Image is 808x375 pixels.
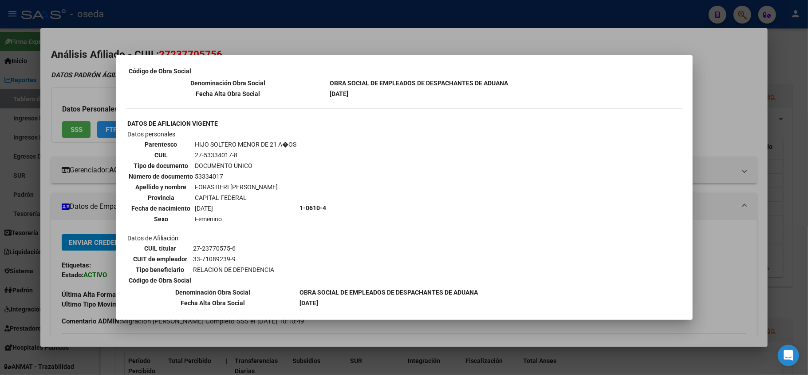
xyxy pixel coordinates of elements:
th: CUIL titular [129,243,192,253]
td: RELACION DE DEPENDENCIA [193,265,275,275]
td: 27-53334017-8 [195,150,297,160]
td: [DATE] [195,203,297,213]
th: Tipo beneficiario [129,265,192,275]
th: Sexo [129,214,194,224]
td: 33-71089239-9 [193,254,275,264]
b: [DATE] [330,90,349,97]
th: CUIT de empleador [129,254,192,264]
td: Datos personales Datos de Afiliación [127,129,299,287]
b: OBRA SOCIAL DE EMPLEADOS DE DESPACHANTES DE ADUANA [330,80,508,87]
th: CUIL [129,150,194,160]
div: Open Intercom Messenger [778,345,799,366]
b: OBRA SOCIAL DE EMPLEADOS DE DESPACHANTES DE ADUANA [300,289,478,296]
td: 53334017 [195,172,297,181]
td: FORASTIERI [PERSON_NAME] [195,182,297,192]
th: Tipo de documento [129,161,194,171]
td: CAPITAL FEDERAL [195,193,297,203]
th: Denominación Obra Social [127,287,299,297]
td: 27-23770575-6 [193,243,275,253]
b: [DATE] [300,299,319,307]
th: Fecha Alta Obra Social [127,89,329,99]
th: Parentesco [129,140,194,149]
th: Fecha Alta Obra Social [127,298,299,308]
td: DOCUMENTO UNICO [195,161,297,171]
th: Denominación Obra Social [127,78,329,88]
b: 1-0610-4 [300,204,327,211]
td: HIJO SOLTERO MENOR DE 21 A�OS [195,140,297,149]
th: Fecha de nacimiento [129,203,194,213]
th: Código de Obra Social [129,66,192,76]
th: Código de Obra Social [129,275,192,285]
th: Número de documento [129,172,194,181]
th: Apellido y nombre [129,182,194,192]
td: Femenino [195,214,297,224]
b: DATOS DE AFILIACION VIGENTE [128,120,218,127]
th: Provincia [129,193,194,203]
